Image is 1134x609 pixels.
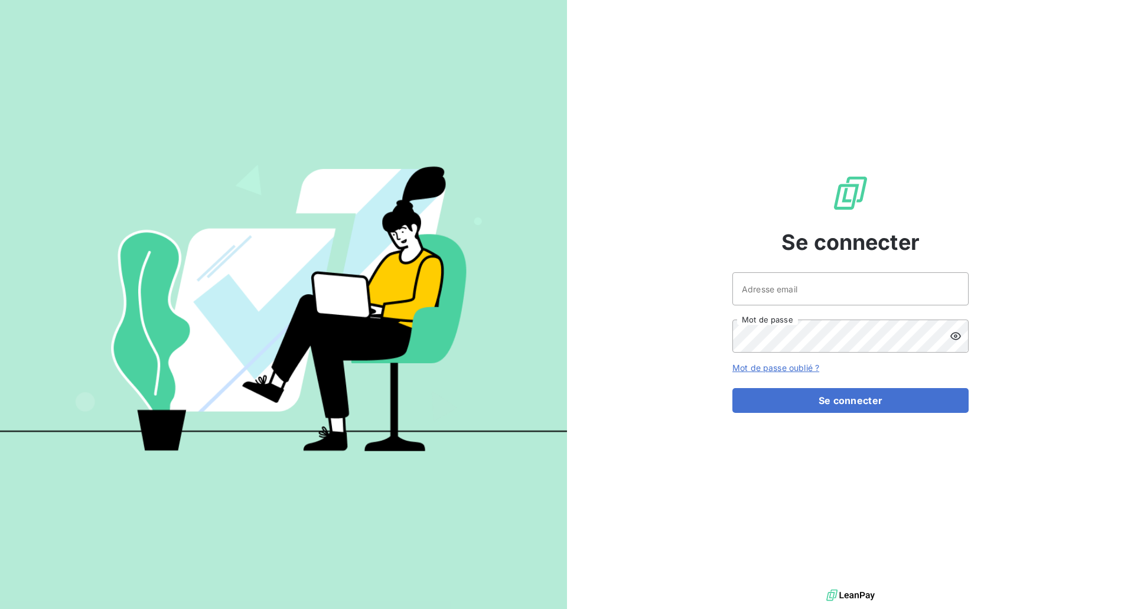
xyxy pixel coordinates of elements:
button: Se connecter [732,388,969,413]
span: Se connecter [781,226,920,258]
img: logo [826,587,875,604]
input: placeholder [732,272,969,305]
img: Logo LeanPay [832,174,869,212]
a: Mot de passe oublié ? [732,363,819,373]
